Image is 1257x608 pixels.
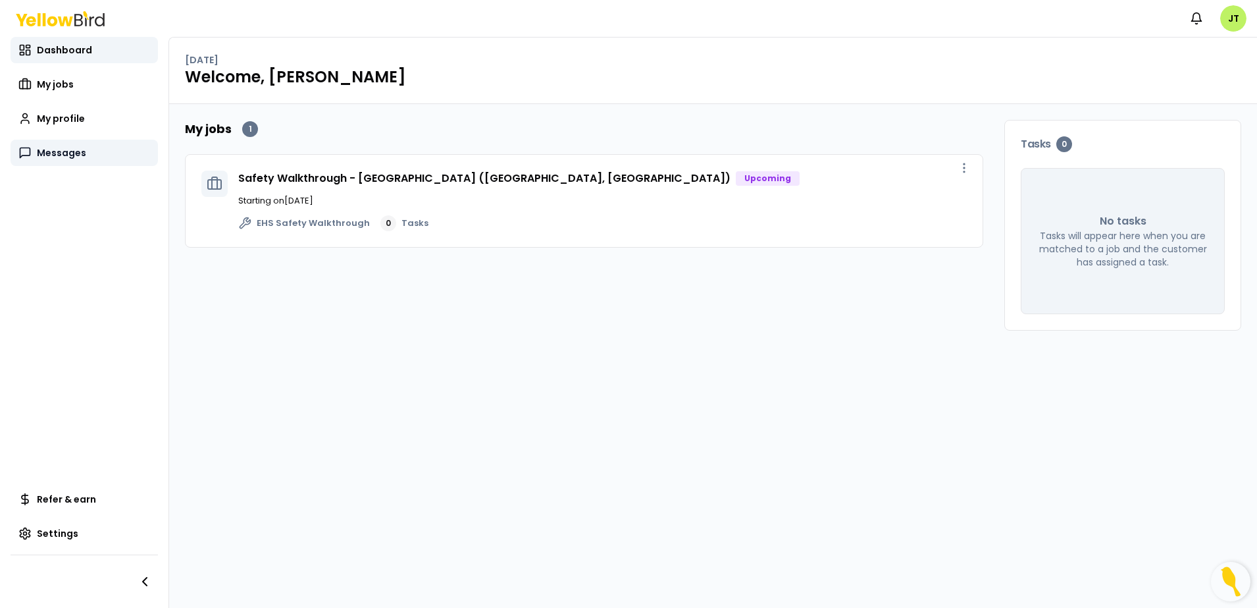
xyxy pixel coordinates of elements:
[37,112,85,125] span: My profile
[257,217,370,230] span: EHS Safety Walkthrough
[1211,562,1250,601] button: Open Resource Center
[37,527,78,540] span: Settings
[11,140,158,166] a: Messages
[11,37,158,63] a: Dashboard
[37,493,96,506] span: Refer & earn
[1056,136,1072,152] div: 0
[185,53,218,67] p: [DATE]
[37,78,74,91] span: My jobs
[1220,5,1246,32] span: JT
[380,215,396,231] div: 0
[11,71,158,97] a: My jobs
[11,520,158,547] a: Settings
[242,121,258,137] div: 1
[185,67,1241,88] h1: Welcome, [PERSON_NAME]
[11,486,158,512] a: Refer & earn
[37,43,92,57] span: Dashboard
[1037,229,1208,269] p: Tasks will appear here when you are matched to a job and the customer has assigned a task.
[736,171,800,186] div: Upcoming
[11,105,158,132] a: My profile
[37,146,86,159] span: Messages
[1021,136,1225,152] h3: Tasks
[238,194,967,207] p: Starting on [DATE]
[1100,213,1146,229] p: No tasks
[185,120,232,138] h2: My jobs
[238,171,731,186] a: Safety Walkthrough - [GEOGRAPHIC_DATA] ([GEOGRAPHIC_DATA], [GEOGRAPHIC_DATA])
[380,215,428,231] a: 0Tasks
